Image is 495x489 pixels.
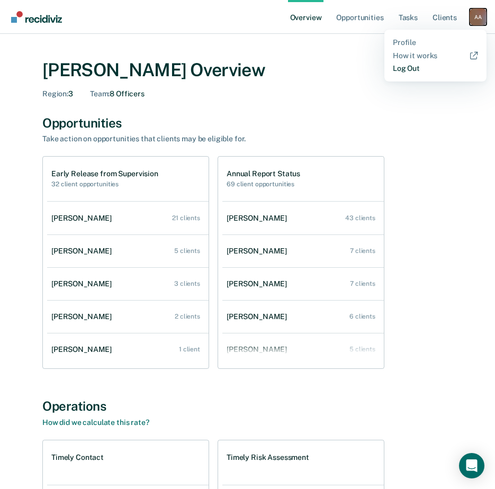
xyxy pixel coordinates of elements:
a: How did we calculate this rate? [42,418,149,427]
h2: 32 client opportunities [51,180,158,188]
a: [PERSON_NAME] 21 clients [47,203,209,233]
a: [PERSON_NAME] 5 clients [222,334,384,365]
div: [PERSON_NAME] [227,312,291,321]
a: [PERSON_NAME] 5 clients [47,236,209,266]
div: 3 clients [174,280,200,287]
div: [PERSON_NAME] [227,279,291,288]
div: 1 client [179,346,200,353]
button: Profile dropdown button [470,8,487,25]
div: 2 clients [175,313,200,320]
a: Profile [393,38,478,47]
div: [PERSON_NAME] [227,247,291,256]
a: [PERSON_NAME] 3 clients [47,269,209,299]
div: Open Intercom Messenger [459,453,484,478]
a: Log Out [393,64,478,73]
div: [PERSON_NAME] [51,279,116,288]
div: Take action on opportunities that clients may be eligible for. [42,134,413,143]
div: [PERSON_NAME] [51,247,116,256]
div: [PERSON_NAME] [227,214,291,223]
a: [PERSON_NAME] 2 clients [47,302,209,332]
a: [PERSON_NAME] 6 clients [222,302,384,332]
div: A A [470,8,487,25]
div: [PERSON_NAME] [51,312,116,321]
div: 6 clients [349,313,375,320]
div: 3 [42,89,73,98]
span: Team : [90,89,110,98]
div: 7 clients [350,280,375,287]
h1: Timely Contact [51,453,104,462]
span: Region : [42,89,68,98]
img: Recidiviz [11,11,62,23]
h1: Annual Report Status [227,169,300,178]
div: [PERSON_NAME] [51,345,116,354]
div: 21 clients [172,214,200,222]
a: [PERSON_NAME] 1 client [47,334,209,365]
div: 7 clients [350,247,375,255]
h1: Timely Risk Assessment [227,453,309,462]
div: Opportunities [42,115,453,131]
div: 5 clients [349,346,375,353]
div: 5 clients [174,247,200,255]
h2: 69 client opportunities [227,180,300,188]
div: 8 Officers [90,89,145,98]
div: [PERSON_NAME] [51,214,116,223]
a: [PERSON_NAME] 7 clients [222,269,384,299]
div: [PERSON_NAME] Overview [42,59,453,81]
div: [PERSON_NAME] [227,345,291,354]
a: [PERSON_NAME] 7 clients [222,236,384,266]
div: Operations [42,399,453,414]
h1: Early Release from Supervision [51,169,158,178]
a: How it works [393,51,478,60]
div: 43 clients [345,214,375,222]
a: [PERSON_NAME] 43 clients [222,203,384,233]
